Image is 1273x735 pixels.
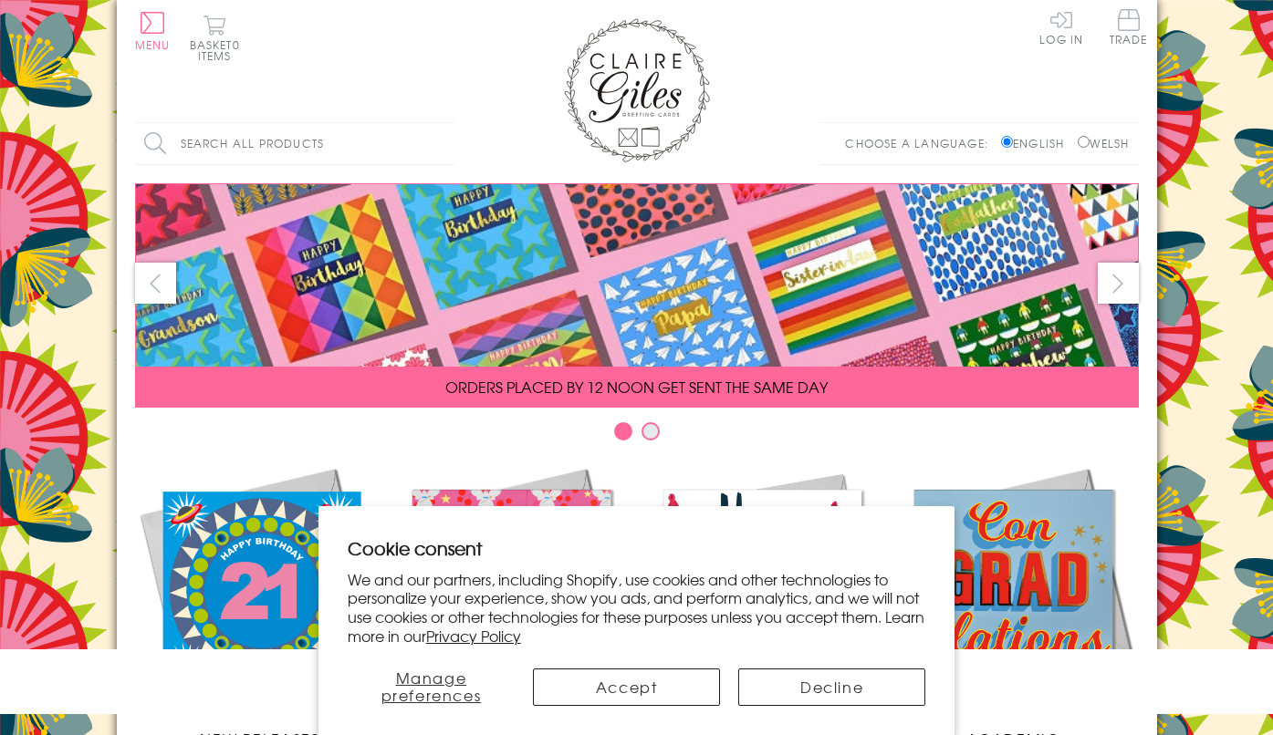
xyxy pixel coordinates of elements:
[445,376,828,398] span: ORDERS PLACED BY 12 NOON GET SENT THE SAME DAY
[436,123,454,164] input: Search
[845,135,997,151] p: Choose a language:
[1078,136,1090,148] input: Welsh
[381,667,482,706] span: Manage preferences
[348,570,926,646] p: We and our partners, including Shopify, use cookies and other technologies to personalize your ex...
[614,422,632,440] button: Carousel Page 1 (Current Slide)
[1110,9,1148,45] span: Trade
[348,535,926,561] h2: Cookie consent
[1078,135,1130,151] label: Welsh
[564,18,710,162] img: Claire Giles Greetings Cards
[135,123,454,164] input: Search all products
[1039,9,1083,45] a: Log In
[533,668,720,706] button: Accept
[1110,9,1148,48] a: Trade
[1001,135,1073,151] label: English
[642,422,660,440] button: Carousel Page 2
[1001,136,1013,148] input: English
[738,668,925,706] button: Decline
[198,36,240,64] span: 0 items
[426,625,521,647] a: Privacy Policy
[190,15,240,61] button: Basket0 items
[135,421,1139,450] div: Carousel Pagination
[1098,263,1139,304] button: next
[135,36,171,53] span: Menu
[348,668,515,706] button: Manage preferences
[135,12,171,50] button: Menu
[135,263,176,304] button: prev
